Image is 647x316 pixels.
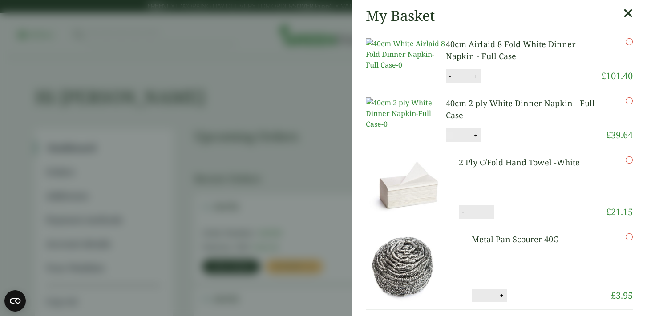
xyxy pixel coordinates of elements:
bdi: 3.95 [611,289,633,301]
button: + [497,292,506,299]
a: Remove this item [626,156,633,164]
a: 40cm Airlaid 8 Fold White Dinner Napkin - Full Case [446,39,575,61]
button: - [446,72,453,80]
button: + [485,208,493,216]
a: 2 Ply C/Fold Hand Towel -White [459,157,580,168]
img: 40cm White Airlaid 8 Fold Dinner Napkin-Full Case-0 [366,38,446,70]
bdi: 39.64 [606,129,633,141]
span: £ [601,70,606,82]
a: Remove this item [626,38,633,45]
img: 40cm 2 ply White Dinner Napkin-Full Case-0 [366,97,446,129]
button: + [471,132,480,139]
button: - [472,292,479,299]
a: Remove this item [626,97,633,104]
h2: My Basket [366,7,435,24]
bdi: 101.40 [601,70,633,82]
span: £ [611,289,616,301]
a: 40cm 2 ply White Dinner Napkin - Full Case [446,98,595,120]
a: Remove this item [626,233,633,240]
button: Open CMP widget [4,290,26,312]
span: £ [606,129,611,141]
a: Metal Pan Scourer 40G [472,234,559,244]
button: + [471,72,480,80]
bdi: 21.15 [606,206,633,218]
button: - [446,132,453,139]
span: £ [606,206,611,218]
button: - [459,208,466,216]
